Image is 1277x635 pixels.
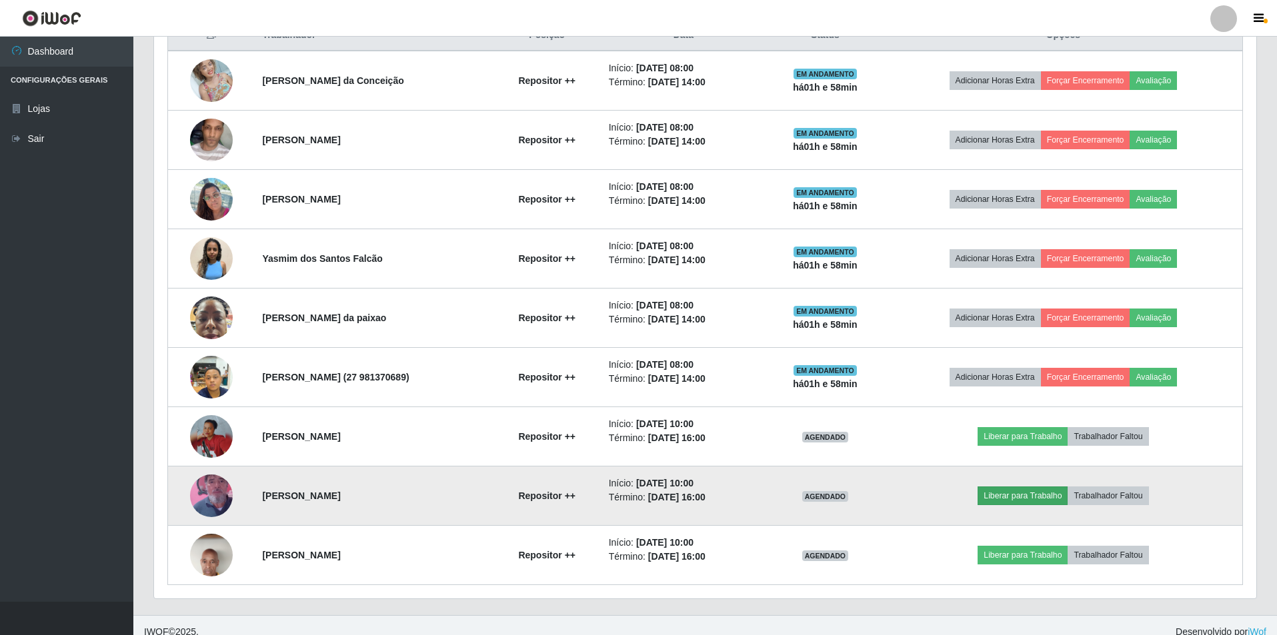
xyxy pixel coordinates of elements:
button: Avaliação [1130,249,1177,268]
span: AGENDADO [802,491,849,502]
time: [DATE] 08:00 [636,181,694,192]
li: Início: [609,358,758,372]
strong: há 01 h e 58 min [793,319,858,330]
strong: [PERSON_NAME] [262,135,340,145]
strong: Repositor ++ [518,490,575,501]
li: Início: [609,299,758,313]
strong: [PERSON_NAME] [262,431,340,442]
button: Avaliação [1130,309,1177,327]
time: [DATE] 08:00 [636,300,694,311]
button: Avaliação [1130,368,1177,386]
strong: Repositor ++ [518,253,575,264]
span: EM ANDAMENTO [794,187,857,198]
img: 1752090635186.jpeg [190,458,233,534]
strong: há 01 h e 58 min [793,378,858,389]
li: Término: [609,253,758,267]
li: Término: [609,135,758,149]
button: Liberar para Trabalho [978,486,1068,505]
span: EM ANDAMENTO [794,128,857,139]
time: [DATE] 08:00 [636,359,694,370]
strong: Repositor ++ [518,372,575,382]
img: CoreUI Logo [22,10,81,27]
time: [DATE] 10:00 [636,478,694,488]
button: Forçar Encerramento [1041,368,1130,386]
button: Avaliação [1130,71,1177,90]
time: [DATE] 14:00 [648,195,706,206]
button: Trabalhador Faltou [1068,427,1148,446]
button: Trabalhador Faltou [1068,486,1148,505]
time: [DATE] 08:00 [636,122,694,133]
time: [DATE] 16:00 [648,432,706,443]
li: Término: [609,550,758,564]
button: Adicionar Horas Extra [950,190,1041,209]
button: Adicionar Horas Extra [950,249,1041,268]
strong: [PERSON_NAME] [262,490,340,501]
button: Forçar Encerramento [1041,71,1130,90]
button: Adicionar Horas Extra [950,368,1041,386]
strong: Repositor ++ [518,550,575,560]
span: EM ANDAMENTO [794,365,857,376]
button: Trabalhador Faltou [1068,546,1148,564]
strong: há 01 h e 58 min [793,201,858,211]
strong: Repositor ++ [518,75,575,86]
time: [DATE] 14:00 [648,77,706,87]
strong: [PERSON_NAME] da paixao [262,313,386,323]
time: [DATE] 10:00 [636,537,694,548]
li: Término: [609,313,758,326]
img: 1750250389303.jpeg [190,415,233,458]
img: 1751205248263.jpeg [190,237,233,280]
button: Forçar Encerramento [1041,249,1130,268]
strong: Repositor ++ [518,194,575,205]
span: EM ANDAMENTO [794,247,857,257]
button: Avaliação [1130,131,1177,149]
li: Término: [609,75,758,89]
li: Término: [609,490,758,504]
strong: há 01 h e 58 min [793,260,858,271]
span: AGENDADO [802,432,849,442]
strong: [PERSON_NAME] [262,194,340,205]
strong: Repositor ++ [518,313,575,323]
li: Início: [609,180,758,194]
time: [DATE] 16:00 [648,551,706,562]
button: Forçar Encerramento [1041,131,1130,149]
time: [DATE] 08:00 [636,241,694,251]
img: 1755367565245.jpeg [190,348,233,405]
span: EM ANDAMENTO [794,69,857,79]
button: Liberar para Trabalho [978,427,1068,446]
strong: Yasmim dos Santos Falcão [262,253,383,264]
time: [DATE] 14:00 [648,136,706,147]
li: Início: [609,61,758,75]
time: [DATE] 10:00 [636,418,694,429]
time: [DATE] 14:00 [648,373,706,384]
button: Forçar Encerramento [1041,309,1130,327]
button: Liberar para Trabalho [978,546,1068,564]
img: 1744720171355.jpeg [190,52,233,109]
strong: há 01 h e 58 min [793,82,858,93]
span: AGENDADO [802,550,849,561]
button: Adicionar Horas Extra [950,71,1041,90]
li: Início: [609,417,758,431]
li: Início: [609,239,758,253]
button: Adicionar Horas Extra [950,131,1041,149]
img: 1752580683628.jpeg [190,289,233,346]
time: [DATE] 14:00 [648,255,706,265]
button: Adicionar Horas Extra [950,309,1041,327]
strong: [PERSON_NAME] [262,550,340,560]
span: EM ANDAMENTO [794,306,857,317]
button: Forçar Encerramento [1041,190,1130,209]
button: Avaliação [1130,190,1177,209]
img: 1749255335293.jpeg [190,105,233,175]
strong: Repositor ++ [518,431,575,442]
strong: [PERSON_NAME] da Conceição [262,75,403,86]
img: 1756393713043.jpeg [190,508,233,602]
li: Término: [609,372,758,386]
time: [DATE] 08:00 [636,63,694,73]
time: [DATE] 14:00 [648,314,706,324]
time: [DATE] 16:00 [648,492,706,502]
li: Término: [609,431,758,445]
li: Início: [609,476,758,490]
img: 1749309243937.jpeg [190,171,233,227]
li: Início: [609,536,758,550]
strong: Repositor ++ [518,135,575,145]
strong: há 01 h e 58 min [793,141,858,152]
